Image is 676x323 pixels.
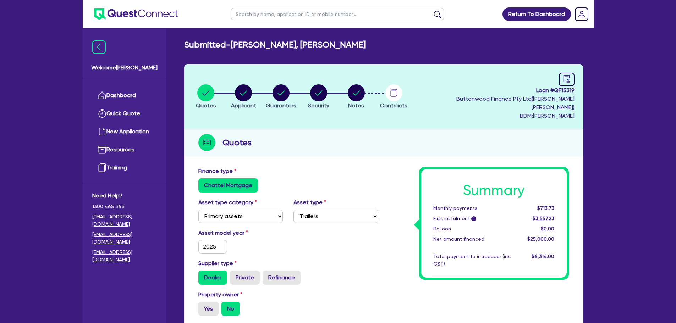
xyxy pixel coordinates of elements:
label: Asset type [293,198,326,207]
img: quick-quote [98,109,106,118]
span: Buttonwood Finance Pty Ltd ( [PERSON_NAME] [PERSON_NAME] ) [456,95,575,111]
span: Quotes [196,102,216,109]
div: Balloon [428,225,516,233]
label: No [221,302,240,316]
span: $3,557.23 [533,216,554,221]
label: Private [230,271,260,285]
span: Loan # QF15319 [414,86,575,95]
button: Applicant [231,84,257,110]
a: audit [559,73,575,86]
a: Resources [92,141,156,159]
label: Property owner [198,290,242,299]
label: Chattel Mortgage [198,178,258,193]
span: $0.00 [541,226,554,232]
label: Yes [198,302,219,316]
a: [EMAIL_ADDRESS][DOMAIN_NAME] [92,231,156,246]
span: Notes [348,102,364,109]
div: Total payment to introducer (inc GST) [428,253,516,268]
img: step-icon [198,134,215,151]
input: Search by name, application ID or mobile number... [231,8,444,20]
div: Monthly payments [428,205,516,212]
a: New Application [92,123,156,141]
label: Finance type [198,167,236,176]
a: Training [92,159,156,177]
span: Security [308,102,329,109]
span: audit [563,75,571,83]
a: [EMAIL_ADDRESS][DOMAIN_NAME] [92,249,156,263]
label: Supplier type [198,259,237,268]
span: $25,000.00 [527,236,554,242]
h1: Summary [433,182,555,199]
img: training [98,163,106,172]
img: icon-menu-close [92,40,106,54]
span: Applicant [231,102,256,109]
span: Need Help? [92,191,156,200]
span: BDM: [PERSON_NAME] [414,112,575,120]
a: [EMAIL_ADDRESS][DOMAIN_NAME] [92,213,156,228]
a: Return To Dashboard [502,7,571,21]
h2: Submitted - [PERSON_NAME], [PERSON_NAME] [184,40,366,50]
h2: Quotes [222,136,252,149]
button: Security [308,84,330,110]
button: Guarantors [265,84,297,110]
span: Guarantors [266,102,296,109]
label: Asset model year [193,229,288,237]
div: First instalment [428,215,516,222]
span: $6,314.00 [532,254,554,259]
a: Dashboard [92,87,156,105]
button: Quotes [196,84,216,110]
a: Dropdown toggle [572,5,591,23]
img: quest-connect-logo-blue [94,8,178,20]
label: Dealer [198,271,227,285]
img: resources [98,145,106,154]
label: Asset type category [198,198,257,207]
a: Quick Quote [92,105,156,123]
span: Contracts [380,102,407,109]
span: Welcome [PERSON_NAME] [91,63,158,72]
button: Notes [347,84,365,110]
div: Net amount financed [428,235,516,243]
span: 1300 465 363 [92,203,156,210]
span: i [471,216,476,221]
button: Contracts [380,84,408,110]
img: new-application [98,127,106,136]
span: $713.73 [537,205,554,211]
label: Refinance [263,271,301,285]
